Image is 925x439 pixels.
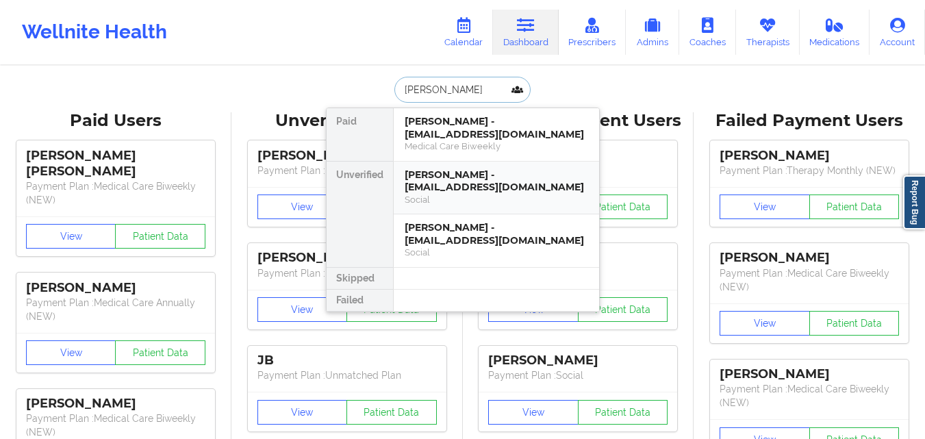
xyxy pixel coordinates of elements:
[903,175,925,229] a: Report Bug
[626,10,679,55] a: Admins
[720,164,899,177] p: Payment Plan : Therapy Monthly (NEW)
[405,115,588,140] div: [PERSON_NAME] - [EMAIL_ADDRESS][DOMAIN_NAME]
[10,110,222,131] div: Paid Users
[257,297,348,322] button: View
[257,266,437,280] p: Payment Plan : Unmatched Plan
[241,110,453,131] div: Unverified Users
[720,366,899,382] div: [PERSON_NAME]
[720,311,810,336] button: View
[26,179,205,207] p: Payment Plan : Medical Care Biweekly (NEW)
[257,400,348,425] button: View
[257,148,437,164] div: [PERSON_NAME]
[493,10,559,55] a: Dashboard
[405,247,588,258] div: Social
[703,110,915,131] div: Failed Payment Users
[327,290,393,312] div: Failed
[720,382,899,410] p: Payment Plan : Medical Care Biweekly (NEW)
[26,412,205,439] p: Payment Plan : Medical Care Biweekly (NEW)
[115,340,205,365] button: Patient Data
[327,268,393,290] div: Skipped
[257,250,437,266] div: [PERSON_NAME]
[809,195,900,219] button: Patient Data
[346,400,437,425] button: Patient Data
[257,353,437,368] div: JB
[488,368,668,382] p: Payment Plan : Social
[115,224,205,249] button: Patient Data
[405,140,588,152] div: Medical Care Biweekly
[800,10,870,55] a: Medications
[405,168,588,194] div: [PERSON_NAME] - [EMAIL_ADDRESS][DOMAIN_NAME]
[488,353,668,368] div: [PERSON_NAME]
[559,10,626,55] a: Prescribers
[327,108,393,162] div: Paid
[488,400,579,425] button: View
[578,297,668,322] button: Patient Data
[809,311,900,336] button: Patient Data
[434,10,493,55] a: Calendar
[736,10,800,55] a: Therapists
[720,250,899,266] div: [PERSON_NAME]
[257,195,348,219] button: View
[257,368,437,382] p: Payment Plan : Unmatched Plan
[26,224,116,249] button: View
[26,340,116,365] button: View
[26,148,205,179] div: [PERSON_NAME] [PERSON_NAME]
[327,162,393,268] div: Unverified
[26,296,205,323] p: Payment Plan : Medical Care Annually (NEW)
[26,280,205,296] div: [PERSON_NAME]
[720,266,899,294] p: Payment Plan : Medical Care Biweekly (NEW)
[405,194,588,205] div: Social
[578,195,668,219] button: Patient Data
[720,195,810,219] button: View
[578,400,668,425] button: Patient Data
[679,10,736,55] a: Coaches
[870,10,925,55] a: Account
[405,221,588,247] div: [PERSON_NAME] - [EMAIL_ADDRESS][DOMAIN_NAME]
[257,164,437,177] p: Payment Plan : Unmatched Plan
[720,148,899,164] div: [PERSON_NAME]
[26,396,205,412] div: [PERSON_NAME]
